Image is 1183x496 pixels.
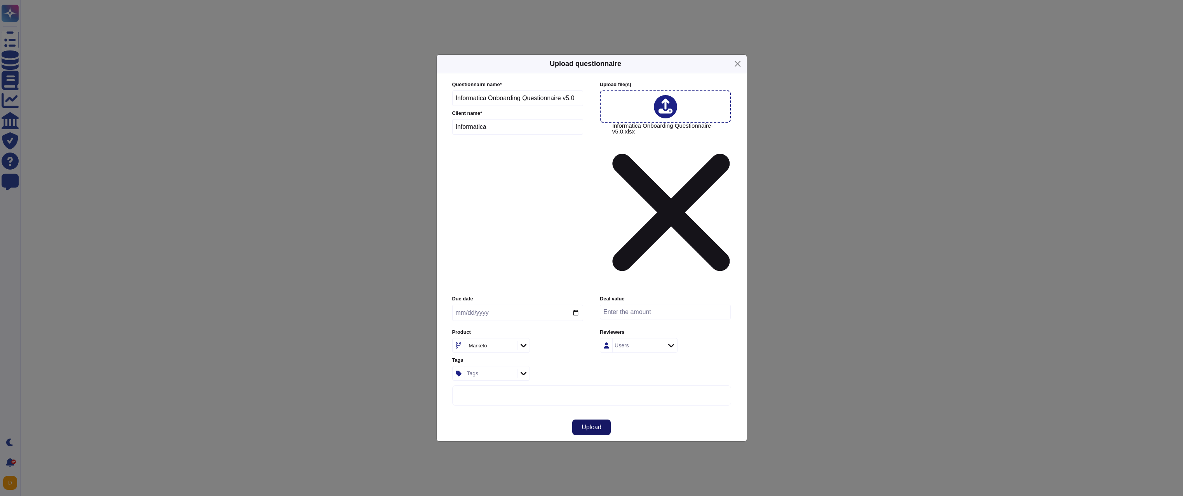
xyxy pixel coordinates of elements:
[600,330,731,335] label: Reviewers
[452,90,584,106] input: Enter questionnaire name
[452,358,583,363] label: Tags
[612,123,730,291] span: Informatica Onboarding Questionnaire-v5.0.xlsx
[469,343,487,348] div: Marketo
[732,58,744,70] button: Close
[452,111,584,116] label: Client name
[550,59,621,69] h5: Upload questionnaire
[467,371,479,376] div: Tags
[572,420,611,435] button: Upload
[600,305,731,319] input: Enter the amount
[452,297,583,302] label: Due date
[452,330,583,335] label: Product
[600,297,731,302] label: Deal value
[452,305,583,321] input: Due date
[582,424,601,430] span: Upload
[452,82,584,87] label: Questionnaire name
[600,82,631,87] span: Upload file (s)
[615,343,629,348] div: Users
[452,119,584,135] input: Enter company name of the client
